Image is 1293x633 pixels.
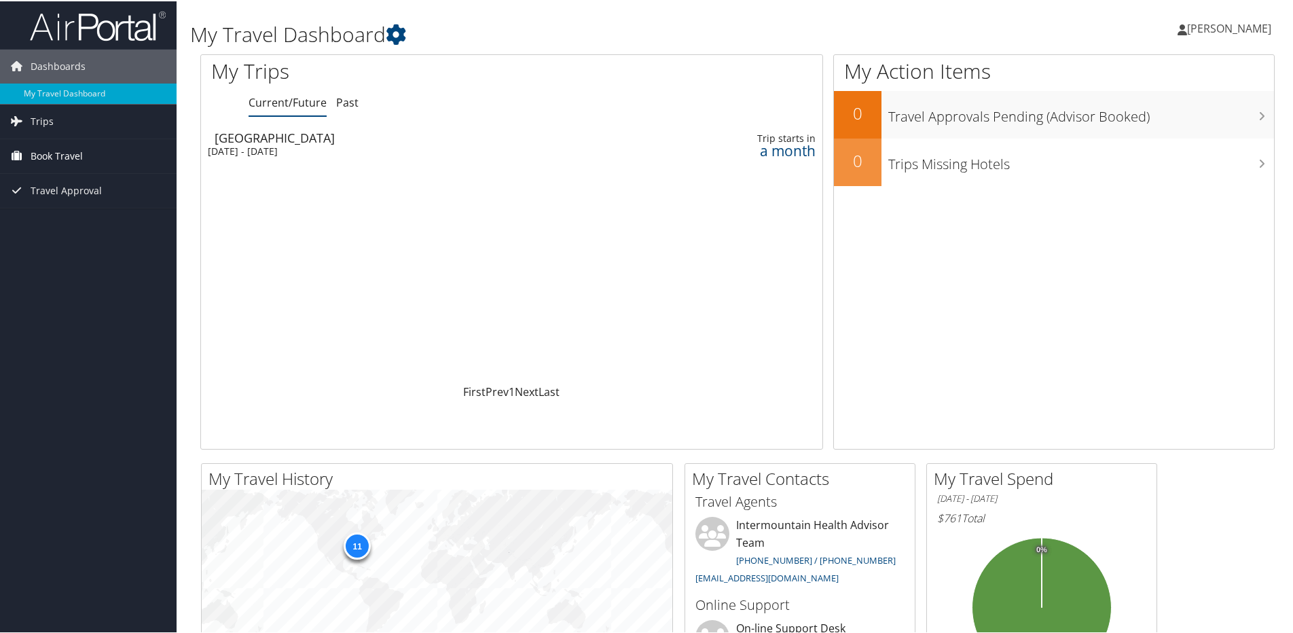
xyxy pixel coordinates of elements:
span: Trips [31,103,54,137]
div: Trip starts in [679,131,816,143]
span: Dashboards [31,48,86,82]
h2: My Travel Spend [934,466,1157,489]
a: 1 [509,383,515,398]
span: Book Travel [31,138,83,172]
h2: My Travel Contacts [692,466,915,489]
a: Past [336,94,359,109]
a: 0Trips Missing Hotels [834,137,1274,185]
h2: 0 [834,148,881,171]
a: [EMAIL_ADDRESS][DOMAIN_NAME] [695,571,839,583]
h2: My Travel History [208,466,672,489]
h1: My Action Items [834,56,1274,84]
a: Next [515,383,539,398]
h2: 0 [834,101,881,124]
h6: [DATE] - [DATE] [937,491,1146,504]
div: [DATE] - [DATE] [208,144,598,156]
a: Current/Future [249,94,327,109]
div: 11 [344,531,371,558]
a: [PERSON_NAME] [1178,7,1285,48]
img: airportal-logo.png [30,9,166,41]
tspan: 0% [1036,545,1047,553]
div: [GEOGRAPHIC_DATA] [215,130,604,143]
div: a month [679,143,816,156]
a: 0Travel Approvals Pending (Advisor Booked) [834,90,1274,137]
h1: My Travel Dashboard [190,19,920,48]
span: Travel Approval [31,173,102,206]
span: [PERSON_NAME] [1187,20,1271,35]
h3: Online Support [695,594,905,613]
h3: Travel Agents [695,491,905,510]
h6: Total [937,509,1146,524]
a: [PHONE_NUMBER] / [PHONE_NUMBER] [736,553,896,565]
h3: Trips Missing Hotels [888,147,1274,173]
h1: My Trips [211,56,553,84]
a: Prev [486,383,509,398]
a: First [463,383,486,398]
span: $761 [937,509,962,524]
a: Last [539,383,560,398]
li: Intermountain Health Advisor Team [689,516,911,588]
h3: Travel Approvals Pending (Advisor Booked) [888,99,1274,125]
